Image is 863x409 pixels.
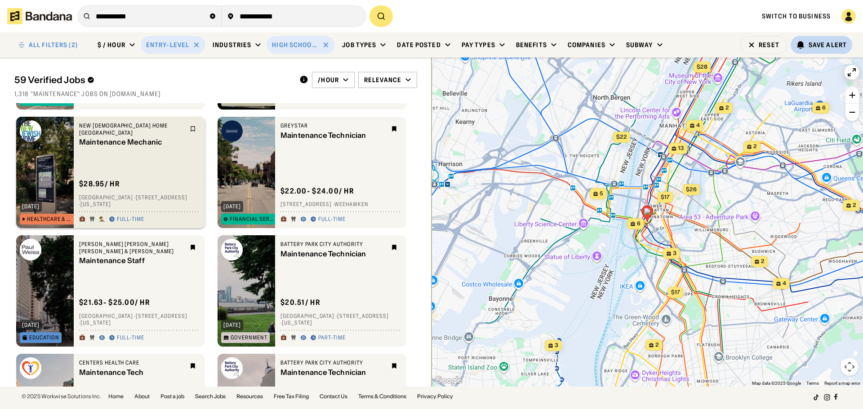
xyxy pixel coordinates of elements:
[626,41,653,49] div: Subway
[516,41,547,49] div: Benefits
[853,202,856,209] span: 2
[14,75,292,85] div: 59 Verified Jobs
[762,12,831,20] a: Switch to Business
[117,216,144,223] div: Full-time
[759,42,779,48] div: Reset
[318,216,346,223] div: Full-time
[236,394,263,399] a: Resources
[434,375,463,387] a: Open this area in Google Maps (opens a new window)
[462,41,495,49] div: Pay Types
[280,241,386,248] div: Battery Park City Authority
[22,204,40,209] div: [DATE]
[22,394,101,399] div: © 2025 Workwise Solutions Inc.
[195,394,226,399] a: Search Jobs
[568,41,605,49] div: Companies
[20,239,41,260] img: Paul Weiss Rifkind Wharton & Garrison logo
[696,122,700,129] span: 4
[725,104,729,112] span: 2
[221,357,243,379] img: Battery Park City Authority logo
[616,133,627,140] span: $22
[213,41,251,49] div: Industries
[280,186,354,196] div: $ 22.00 - $24.00 / hr
[824,381,860,386] a: Report a map error
[280,368,386,377] div: Maintenance Technician
[79,241,184,255] div: [PERSON_NAME] [PERSON_NAME] [PERSON_NAME] & [PERSON_NAME]
[783,280,786,287] span: 4
[22,322,40,328] div: [DATE]
[673,250,676,257] span: 3
[7,8,72,24] img: Bandana logotype
[79,312,200,326] div: [GEOGRAPHIC_DATA] · [STREET_ADDRESS] · [US_STATE]
[661,194,670,200] span: $17
[79,368,184,377] div: Maintenance Tech
[280,298,320,307] div: $ 20.51 / hr
[79,359,184,366] div: Centers Health Care
[221,120,243,142] img: Greystar logo
[14,103,417,387] div: grid
[753,143,757,150] span: 2
[274,394,309,399] a: Free Tax Filing
[79,298,150,307] div: $ 21.63 - $25.00 / hr
[79,257,184,265] div: Maintenance Staff
[841,358,859,376] button: Map camera controls
[27,216,74,222] div: Healthcare & Mental Health
[20,357,41,379] img: Centers Health Care logo
[637,220,641,228] span: 6
[79,138,184,147] div: Maintenance Mechanic
[280,312,401,326] div: [GEOGRAPHIC_DATA] · [STREET_ADDRESS] · [US_STATE]
[29,335,59,340] div: Education
[230,216,276,222] div: Financial Services
[280,201,401,208] div: [STREET_ADDRESS] · Weehawken
[318,76,339,84] div: /hour
[231,335,267,340] div: Government
[318,334,346,342] div: Part-time
[146,41,189,49] div: Entry-Level
[79,179,120,189] div: $ 28.95 / hr
[79,122,184,136] div: New [DEMOGRAPHIC_DATA] Home [GEOGRAPHIC_DATA]
[20,120,41,142] img: New Jewish Home Manhattan logo
[280,122,386,129] div: Greystar
[761,258,765,265] span: 2
[671,289,680,295] span: $17
[108,394,124,399] a: Home
[752,381,801,386] span: Map data ©2025 Google
[600,190,603,198] span: 5
[117,334,144,342] div: Full-time
[697,63,707,70] span: $28
[364,76,401,84] div: Relevance
[223,322,241,328] div: [DATE]
[806,381,819,386] a: Terms (opens in new tab)
[822,104,826,112] span: 6
[134,394,150,399] a: About
[686,186,697,193] span: $26
[342,41,376,49] div: Job Types
[280,250,386,258] div: Maintenance Technician
[809,41,847,49] div: Save Alert
[555,342,558,349] span: 3
[434,375,463,387] img: Google
[397,41,440,49] div: Date Posted
[221,239,243,260] img: Battery Park City Authority logo
[29,42,78,48] div: ALL FILTERS (2)
[280,359,386,366] div: Battery Park City Authority
[223,204,241,209] div: [DATE]
[678,145,684,152] span: 13
[280,131,386,140] div: Maintenance Technician
[417,394,453,399] a: Privacy Policy
[160,394,184,399] a: Post a job
[320,394,347,399] a: Contact Us
[79,194,200,208] div: [GEOGRAPHIC_DATA] · [STREET_ADDRESS] · [US_STATE]
[272,41,319,49] div: High School Diploma or GED
[358,394,406,399] a: Terms & Conditions
[14,90,417,98] div: 1,318 "Maintenance" jobs on [DOMAIN_NAME]
[98,41,125,49] div: $ / hour
[655,341,659,349] span: 2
